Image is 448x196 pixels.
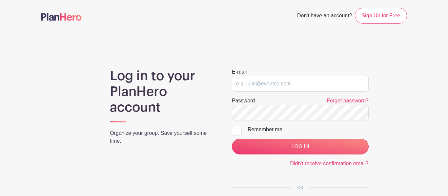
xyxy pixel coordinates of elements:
[110,129,216,145] p: Organize your group. Save yourself some time.
[232,76,369,92] input: e.g. julie@eventco.com
[292,185,309,190] span: OR
[110,68,216,115] h1: Log in to your PlanHero account
[41,13,82,21] img: logo-507f7623f17ff9eddc593b1ce0a138ce2505c220e1c5a4e2b4648c50719b7d32.svg
[297,9,352,24] span: Don't have an account?
[232,97,255,105] label: Password
[290,161,369,166] a: Didn't receive confirmation email?
[232,68,247,76] label: E-mail
[248,126,369,134] div: Remember me
[355,8,407,24] a: Sign Up for Free
[232,139,369,154] input: LOG IN
[327,98,369,103] a: Forgot password?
